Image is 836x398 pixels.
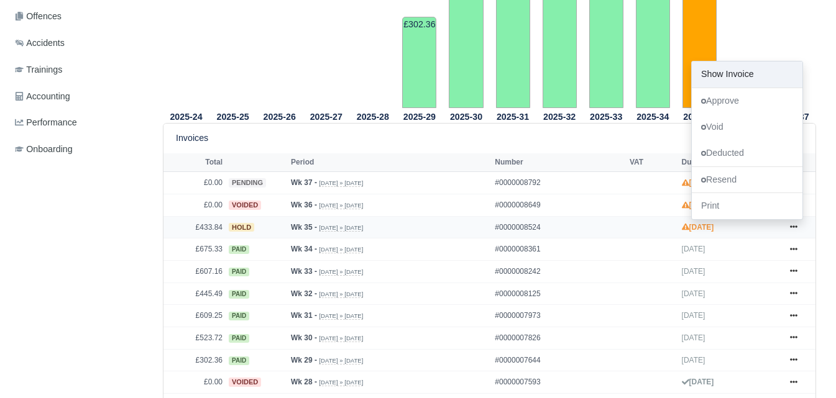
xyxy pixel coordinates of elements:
a: Accidents [10,31,148,55]
th: VAT [627,153,679,172]
small: [DATE] » [DATE] [319,179,363,187]
strong: Wk 31 - [291,311,317,320]
td: £607.16 [163,260,226,283]
th: 2025-26 [256,109,303,124]
span: paid [229,290,249,299]
span: Onboarding [15,142,73,156]
strong: Wk 28 - [291,378,317,386]
span: paid [229,312,249,320]
strong: [DATE] [682,178,714,187]
span: paid [229,245,249,254]
a: Print [692,193,802,219]
th: 2025-30 [443,109,489,124]
span: paid [229,334,249,343]
small: [DATE] » [DATE] [319,291,363,298]
td: £0.00 [163,371,226,394]
span: Trainings [15,63,62,77]
small: [DATE] » [DATE] [319,379,363,386]
span: pending [229,178,266,188]
th: 2025-25 [209,109,256,124]
td: £0.00 [163,194,226,216]
a: Void [692,114,802,140]
td: £609.25 [163,305,226,327]
th: 2025-31 [490,109,536,124]
span: [DATE] [682,267,705,276]
td: #0000007826 [492,327,627,350]
small: [DATE] » [DATE] [319,224,363,232]
strong: [DATE] [682,378,714,386]
a: Accounting [10,84,148,109]
strong: Wk 33 - [291,267,317,276]
a: Resend [692,166,802,192]
a: Approve [692,88,802,114]
td: £302.36 [163,349,226,371]
strong: Wk 34 - [291,245,317,253]
th: Period [288,153,492,172]
small: [DATE] » [DATE] [319,335,363,342]
span: Accidents [15,36,65,50]
th: 2025-34 [630,109,676,124]
a: Onboarding [10,137,148,161]
small: [DATE] » [DATE] [319,202,363,209]
span: Accounting [15,89,70,104]
a: Deducted [692,140,802,166]
td: £433.84 [163,216,226,238]
td: £445.49 [163,283,226,305]
td: #0000008242 [492,260,627,283]
a: Performance [10,111,148,135]
span: [DATE] [682,356,705,364]
td: #0000008649 [492,194,627,216]
strong: Wk 37 - [291,178,317,187]
span: hold [229,223,254,232]
strong: [DATE] [682,201,714,209]
td: £675.33 [163,238,226,261]
span: paid [229,356,249,365]
td: #0000008792 [492,172,627,194]
small: [DATE] » [DATE] [319,246,363,253]
th: 2025-28 [349,109,396,124]
th: 2025-24 [163,109,209,124]
span: [DATE] [682,333,705,342]
th: Total [163,153,226,172]
td: #0000008361 [492,238,627,261]
th: Due [679,153,778,172]
span: [DATE] [682,289,705,298]
th: 2025-33 [583,109,630,124]
h6: Invoices [176,133,208,143]
td: £0.00 [163,172,226,194]
td: £523.72 [163,327,226,350]
span: [DATE] [682,311,705,320]
th: 2025-27 [303,109,349,124]
small: [DATE] » [DATE] [319,357,363,364]
td: #0000008524 [492,216,627,238]
small: [DATE] » [DATE] [319,268,363,276]
a: Show Invoice [692,61,802,88]
strong: Wk 36 - [291,201,317,209]
span: Offences [15,9,62,24]
span: voided [229,201,261,210]
td: #0000008125 [492,283,627,305]
th: 2025-29 [396,109,443,124]
span: voided [229,378,261,387]
strong: Wk 30 - [291,333,317,342]
th: 2025-35 [676,109,723,124]
td: #0000007973 [492,305,627,327]
a: Trainings [10,58,148,82]
span: [DATE] [682,245,705,253]
strong: Wk 29 - [291,356,317,364]
strong: [DATE] [682,223,714,232]
iframe: Chat Widget [774,338,836,398]
small: [DATE] » [DATE] [319,312,363,320]
span: paid [229,268,249,276]
strong: Wk 35 - [291,223,317,232]
th: 2025-32 [536,109,583,124]
strong: Wk 32 - [291,289,317,298]
span: Performance [15,115,77,130]
td: #0000007593 [492,371,627,394]
th: Number [492,153,627,172]
td: #0000007644 [492,349,627,371]
td: £302.36 [402,17,436,108]
a: Offences [10,4,148,29]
